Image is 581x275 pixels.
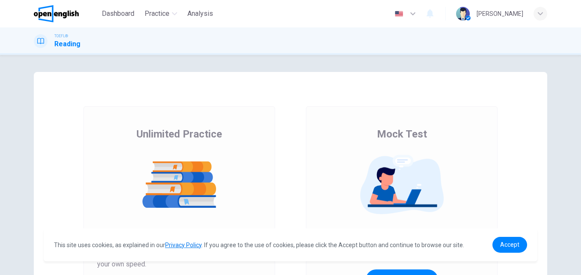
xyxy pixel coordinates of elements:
a: OpenEnglish logo [34,5,98,22]
span: Unlimited Practice [136,127,222,141]
img: OpenEnglish logo [34,5,79,22]
span: Analysis [187,9,213,19]
span: Mock Test [377,127,427,141]
button: Analysis [184,6,216,21]
h1: Reading [54,39,80,49]
a: Privacy Policy [165,242,202,248]
span: TOEFL® [54,33,68,39]
button: Dashboard [98,6,138,21]
div: cookieconsent [44,228,537,261]
img: en [394,11,404,17]
img: Profile picture [456,7,470,21]
span: Accept [500,241,519,248]
span: Practice [145,9,169,19]
div: [PERSON_NAME] [477,9,523,19]
span: Dashboard [102,9,134,19]
button: Practice [141,6,181,21]
span: This site uses cookies, as explained in our . If you agree to the use of cookies, please click th... [54,242,464,248]
a: dismiss cookie message [492,237,527,253]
